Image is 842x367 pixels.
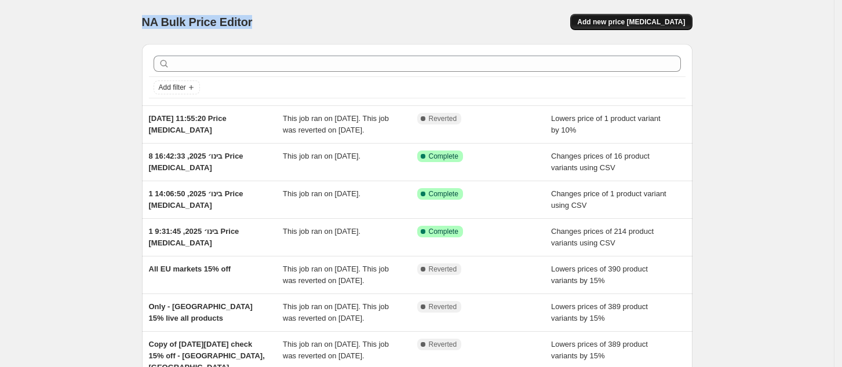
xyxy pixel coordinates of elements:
[429,152,458,161] span: Complete
[283,265,389,285] span: This job ran on [DATE]. This job was reverted on [DATE].
[429,189,458,199] span: Complete
[149,152,243,172] span: 8 בינו׳ 2025, 16:42:33 Price [MEDICAL_DATA]
[551,227,654,247] span: Changes prices of 214 product variants using CSV
[551,340,648,360] span: Lowers prices of 389 product variants by 15%
[551,189,666,210] span: Changes price of 1 product variant using CSV
[283,302,389,322] span: This job ran on [DATE]. This job was reverted on [DATE].
[159,83,186,92] span: Add filter
[551,152,650,172] span: Changes prices of 16 product variants using CSV
[149,114,227,134] span: [DATE] 11:55:20 Price [MEDICAL_DATA]
[283,152,360,160] span: This job ran on [DATE].
[154,80,200,94] button: Add filter
[149,227,239,247] span: 1 בינו׳ 2025, 9:31:45 Price [MEDICAL_DATA]
[577,17,685,27] span: Add new price [MEDICAL_DATA]
[570,14,692,30] button: Add new price [MEDICAL_DATA]
[149,265,231,273] span: All EU markets 15% off
[283,227,360,236] span: This job ran on [DATE].
[283,114,389,134] span: This job ran on [DATE]. This job was reverted on [DATE].
[429,302,457,311] span: Reverted
[283,189,360,198] span: This job ran on [DATE].
[149,302,253,322] span: Only - [GEOGRAPHIC_DATA] 15% live all products
[551,265,648,285] span: Lowers prices of 390 product variants by 15%
[551,302,648,322] span: Lowers prices of 389 product variants by 15%
[283,340,389,360] span: This job ran on [DATE]. This job was reverted on [DATE].
[429,114,457,123] span: Reverted
[429,340,457,349] span: Reverted
[142,16,253,28] span: NA Bulk Price Editor
[429,265,457,274] span: Reverted
[429,227,458,236] span: Complete
[149,189,243,210] span: 1 בינו׳ 2025, 14:06:50 Price [MEDICAL_DATA]
[551,114,661,134] span: Lowers price of 1 product variant by 10%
